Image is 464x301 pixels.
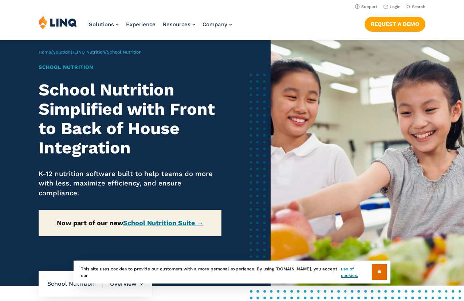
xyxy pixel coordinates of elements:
a: Request a Demo [365,17,425,31]
a: Company [202,21,232,28]
span: Resources [163,21,190,28]
span: Company [202,21,227,28]
h1: School Nutrition [39,63,221,71]
a: Support [355,4,378,9]
a: Resources [163,21,195,28]
div: This site uses cookies to provide our customers with a more personal experience. By using [DOMAIN... [74,261,390,284]
button: Open Search Bar [406,4,425,9]
img: School Nutrition Banner [271,40,464,286]
span: School Nutrition [107,50,141,55]
h2: School Nutrition Simplified with Front to Back of House Integration [39,80,221,157]
img: LINQ | K‑12 Software [39,15,77,29]
a: Home [39,50,51,55]
a: Login [384,4,401,9]
strong: Now part of our new [57,219,203,227]
a: Solutions [53,50,72,55]
span: / / / [39,50,141,55]
span: Search [412,4,425,9]
nav: Button Navigation [365,15,425,31]
a: LINQ Nutrition [74,50,105,55]
a: Solutions [89,21,119,28]
nav: Primary Navigation [89,15,232,39]
a: School Nutrition Suite → [123,219,203,227]
p: K-12 nutrition software built to help teams do more with less, maximize efficiency, and ensure co... [39,169,221,198]
a: Experience [126,21,156,28]
a: use of cookies. [341,266,372,279]
span: Solutions [89,21,114,28]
